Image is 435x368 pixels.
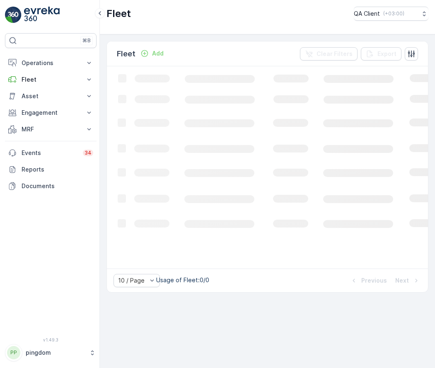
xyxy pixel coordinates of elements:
[7,346,20,359] div: PP
[5,88,97,104] button: Asset
[22,59,80,67] p: Operations
[22,182,93,190] p: Documents
[5,104,97,121] button: Engagement
[22,125,80,133] p: MRF
[361,276,387,285] p: Previous
[5,344,97,361] button: PPpingdom
[317,50,353,58] p: Clear Filters
[361,47,401,61] button: Export
[22,109,80,117] p: Engagement
[349,276,388,286] button: Previous
[22,165,93,174] p: Reports
[5,71,97,88] button: Fleet
[5,7,22,23] img: logo
[5,145,97,161] a: Events34
[24,7,60,23] img: logo_light-DOdMpM7g.png
[22,149,78,157] p: Events
[137,48,167,58] button: Add
[156,276,209,284] p: Usage of Fleet : 0/0
[5,178,97,194] a: Documents
[26,349,85,357] p: pingdom
[5,55,97,71] button: Operations
[5,161,97,178] a: Reports
[354,7,428,21] button: QA Client(+03:00)
[117,48,135,60] p: Fleet
[22,75,80,84] p: Fleet
[22,92,80,100] p: Asset
[395,276,409,285] p: Next
[5,337,97,342] span: v 1.49.3
[85,150,92,156] p: 34
[82,37,91,44] p: ⌘B
[106,7,131,20] p: Fleet
[394,276,421,286] button: Next
[383,10,404,17] p: ( +03:00 )
[300,47,358,61] button: Clear Filters
[5,121,97,138] button: MRF
[152,49,164,58] p: Add
[354,10,380,18] p: QA Client
[377,50,396,58] p: Export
